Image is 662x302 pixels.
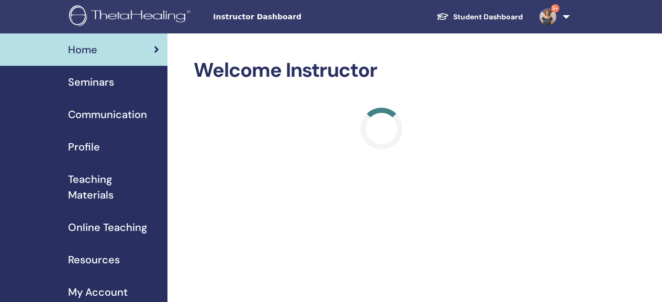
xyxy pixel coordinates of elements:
[540,8,556,25] img: default.jpg
[551,4,559,13] span: 9+
[213,11,370,22] span: Instructor Dashboard
[68,74,114,90] span: Seminars
[436,12,449,21] img: graduation-cap-white.svg
[194,59,570,83] h2: Welcome Instructor
[68,42,97,57] span: Home
[68,284,128,300] span: My Account
[68,219,147,235] span: Online Teaching
[68,171,159,203] span: Teaching Materials
[68,139,100,155] span: Profile
[69,5,194,29] img: logo.png
[68,107,147,122] span: Communication
[428,7,531,27] a: Student Dashboard
[68,252,120,268] span: Resources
